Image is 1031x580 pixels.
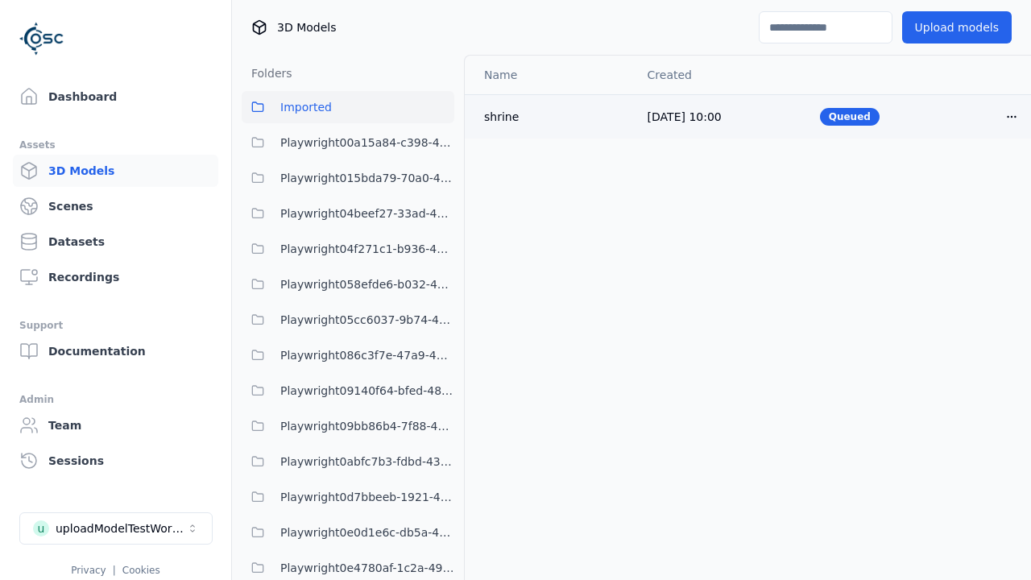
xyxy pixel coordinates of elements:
button: Playwright0d7bbeeb-1921-41c6-b931-af810e4ce19a [242,481,454,513]
span: Playwright0e0d1e6c-db5a-4244-b424-632341d2c1b4 [280,523,454,542]
div: Queued [820,108,880,126]
a: Documentation [13,335,218,367]
button: Playwright05cc6037-9b74-4704-86c6-3ffabbdece83 [242,304,454,336]
div: u [33,520,49,536]
th: Name [465,56,635,94]
a: Cookies [122,565,160,576]
div: Admin [19,390,212,409]
button: Playwright086c3f7e-47a9-4b40-930e-6daa73f464cc [242,339,454,371]
span: Playwright05cc6037-9b74-4704-86c6-3ffabbdece83 [280,310,454,329]
button: Playwright09bb86b4-7f88-4a8f-8ea8-a4c9412c995e [242,410,454,442]
span: | [113,565,116,576]
span: Playwright0e4780af-1c2a-492e-901c-6880da17528a [280,558,454,578]
span: Playwright086c3f7e-47a9-4b40-930e-6daa73f464cc [280,346,454,365]
a: Privacy [71,565,106,576]
th: Created [635,56,807,94]
span: Imported [280,97,332,117]
span: Playwright0d7bbeeb-1921-41c6-b931-af810e4ce19a [280,487,454,507]
button: Playwright015bda79-70a0-409c-99cb-1511bab16c94 [242,162,454,194]
a: Recordings [13,261,218,293]
span: Playwright0abfc7b3-fdbd-438a-9097-bdc709c88d01 [280,452,454,471]
button: Playwright00a15a84-c398-4ef4-9da8-38c036397b1e [242,126,454,159]
span: Playwright04beef27-33ad-4b39-a7ba-e3ff045e7193 [280,204,454,223]
button: Upload models [902,11,1012,43]
div: Support [19,316,212,335]
div: shrine [484,109,622,125]
a: Datasets [13,226,218,258]
h3: Folders [242,65,292,81]
button: Playwright04beef27-33ad-4b39-a7ba-e3ff045e7193 [242,197,454,230]
span: Playwright00a15a84-c398-4ef4-9da8-38c036397b1e [280,133,454,152]
button: Imported [242,91,454,123]
span: 3D Models [277,19,336,35]
div: uploadModelTestWorkspace [56,520,186,536]
span: Playwright015bda79-70a0-409c-99cb-1511bab16c94 [280,168,454,188]
button: Select a workspace [19,512,213,545]
button: Playwright04f271c1-b936-458c-b5f6-36ca6337f11a [242,233,454,265]
span: Playwright09140f64-bfed-4894-9ae1-f5b1e6c36039 [280,381,454,400]
button: Playwright09140f64-bfed-4894-9ae1-f5b1e6c36039 [242,375,454,407]
a: Dashboard [13,81,218,113]
a: Team [13,409,218,441]
button: Playwright0abfc7b3-fdbd-438a-9097-bdc709c88d01 [242,445,454,478]
a: Sessions [13,445,218,477]
a: 3D Models [13,155,218,187]
span: Playwright058efde6-b032-4363-91b7-49175d678812 [280,275,454,294]
button: Playwright0e0d1e6c-db5a-4244-b424-632341d2c1b4 [242,516,454,549]
button: Playwright058efde6-b032-4363-91b7-49175d678812 [242,268,454,300]
span: Playwright04f271c1-b936-458c-b5f6-36ca6337f11a [280,239,454,259]
span: [DATE] 10:00 [648,110,722,123]
div: Assets [19,135,212,155]
a: Scenes [13,190,218,222]
img: Logo [19,16,64,61]
span: Playwright09bb86b4-7f88-4a8f-8ea8-a4c9412c995e [280,416,454,436]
